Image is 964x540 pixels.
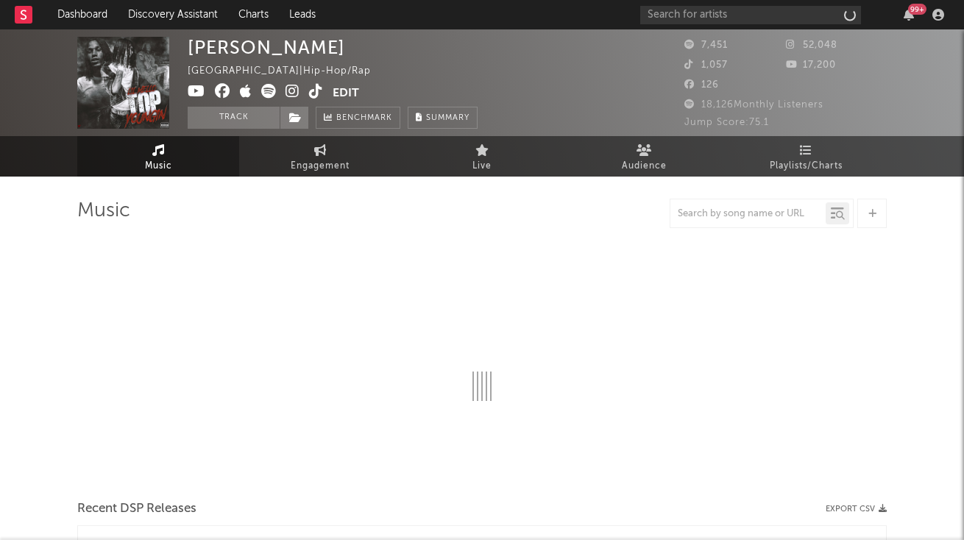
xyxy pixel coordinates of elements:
[908,4,926,15] div: 99 +
[640,6,861,24] input: Search for artists
[316,107,400,129] a: Benchmark
[77,136,239,177] a: Music
[563,136,725,177] a: Audience
[622,157,667,175] span: Audience
[401,136,563,177] a: Live
[426,114,469,122] span: Summary
[291,157,350,175] span: Engagement
[684,100,823,110] span: 18,126 Monthly Listeners
[188,37,345,58] div: [PERSON_NAME]
[684,40,728,50] span: 7,451
[684,80,719,90] span: 126
[336,110,392,127] span: Benchmark
[145,157,172,175] span: Music
[408,107,478,129] button: Summary
[472,157,492,175] span: Live
[188,63,388,80] div: [GEOGRAPHIC_DATA] | Hip-Hop/Rap
[239,136,401,177] a: Engagement
[77,500,196,518] span: Recent DSP Releases
[684,60,728,70] span: 1,057
[684,118,769,127] span: Jump Score: 75.1
[670,208,826,220] input: Search by song name or URL
[826,505,887,514] button: Export CSV
[786,40,837,50] span: 52,048
[188,107,280,129] button: Track
[904,9,914,21] button: 99+
[725,136,887,177] a: Playlists/Charts
[770,157,843,175] span: Playlists/Charts
[786,60,836,70] span: 17,200
[333,84,359,102] button: Edit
